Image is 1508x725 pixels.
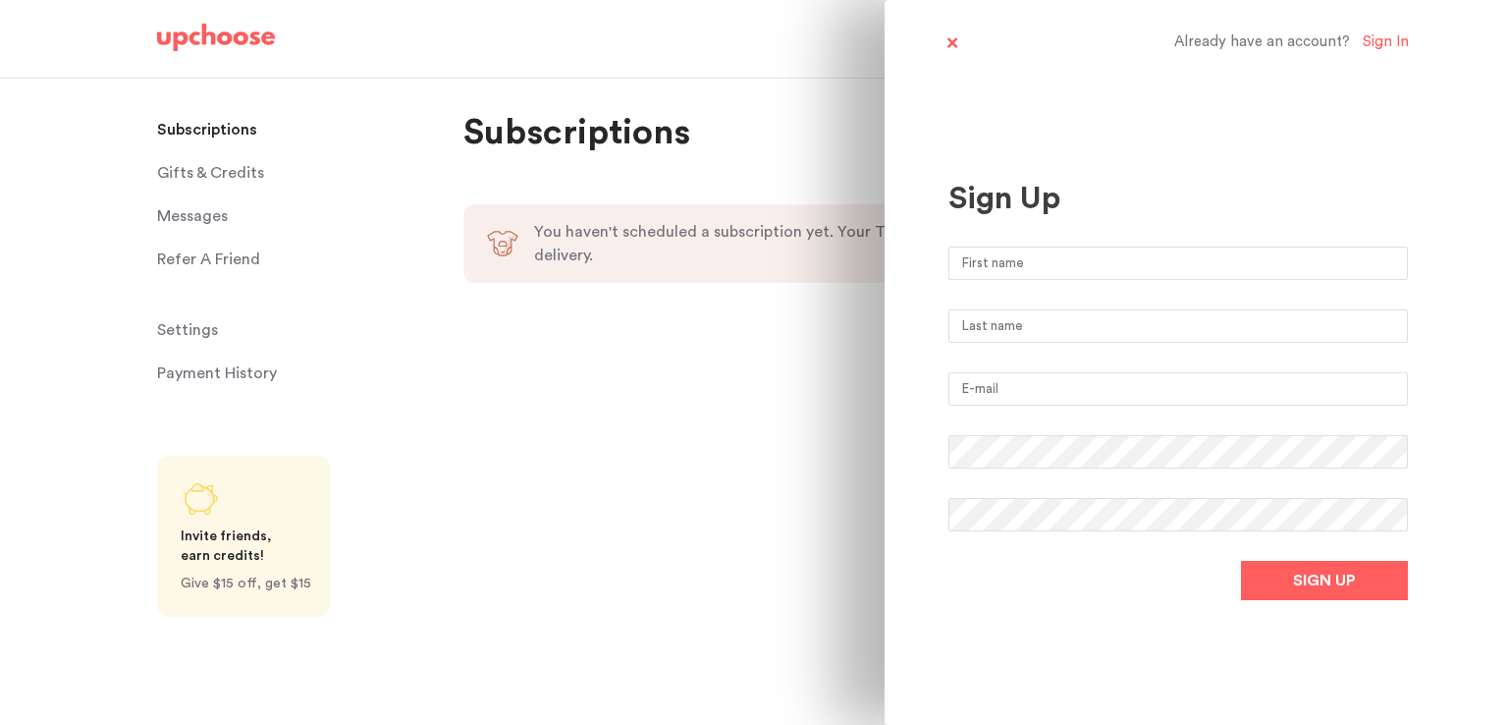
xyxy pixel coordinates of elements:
span: Already have an account? [1174,33,1350,52]
input: First name [948,247,1408,280]
div: Sign Up [948,180,1408,217]
button: SIGN UP [1241,561,1408,600]
input: Last name [948,309,1408,343]
div: Sign In [1363,33,1409,52]
span: SIGN UP [1293,569,1356,592]
input: E-mail [948,372,1408,406]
